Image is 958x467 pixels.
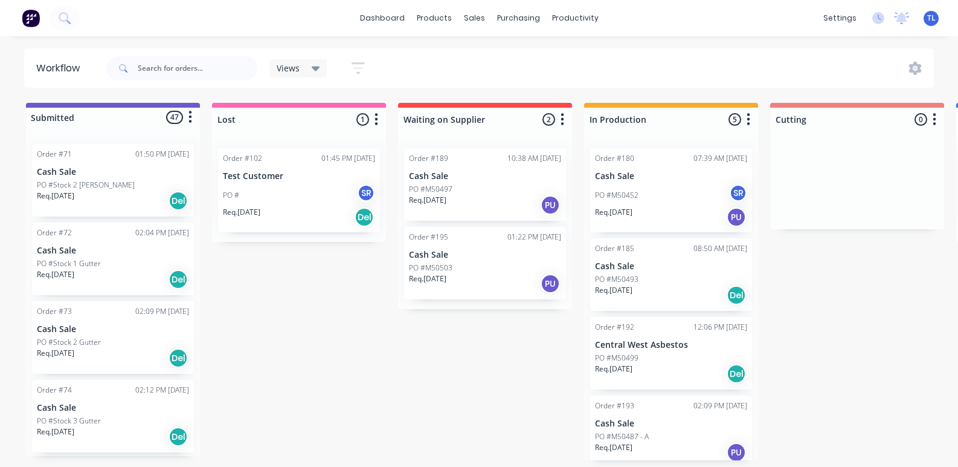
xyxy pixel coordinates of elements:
[355,207,374,227] div: Del
[595,274,638,285] p: PO #M50493
[727,286,746,305] div: Del
[409,195,446,206] p: Req. [DATE]
[693,322,747,333] div: 12:06 PM [DATE]
[135,385,189,396] div: 02:12 PM [DATE]
[36,61,86,76] div: Workflow
[37,149,72,160] div: Order #71
[37,246,189,256] p: Cash Sale
[590,238,752,311] div: Order #18508:50 AM [DATE]Cash SalePO #M50493Req.[DATE]Del
[693,243,747,254] div: 08:50 AM [DATE]
[458,9,491,27] div: sales
[32,144,194,217] div: Order #7101:50 PM [DATE]Cash SalePO #Stock 2 [PERSON_NAME]Req.[DATE]Del
[37,403,189,413] p: Cash Sale
[595,285,632,296] p: Req. [DATE]
[729,184,747,202] div: SR
[409,250,561,260] p: Cash Sale
[595,207,632,218] p: Req. [DATE]
[277,62,300,74] span: Views
[223,171,375,181] p: Test Customer
[595,243,634,254] div: Order #185
[727,207,746,227] div: PU
[135,227,189,238] div: 02:04 PM [DATE]
[37,167,189,177] p: Cash Sale
[595,190,638,201] p: PO #M50452
[590,148,752,232] div: Order #18007:39 AM [DATE]Cash SalePO #M50452SRReq.[DATE]PU
[37,306,72,317] div: Order #73
[37,416,101,426] p: PO #Stock 3 Gutter
[37,324,189,335] p: Cash Sale
[541,274,560,293] div: PU
[727,364,746,384] div: Del
[507,153,561,164] div: 10:38 AM [DATE]
[546,9,605,27] div: productivity
[595,171,747,181] p: Cash Sale
[927,13,936,24] span: TL
[409,171,561,181] p: Cash Sale
[409,153,448,164] div: Order #189
[491,9,546,27] div: purchasing
[169,427,188,446] div: Del
[223,153,262,164] div: Order #102
[169,348,188,368] div: Del
[595,353,638,364] p: PO #M50499
[409,263,452,273] p: PO #M50503
[37,269,74,280] p: Req. [DATE]
[218,148,380,232] div: Order #10201:45 PM [DATE]Test CustomerPO #SRReq.[DATE]Del
[595,364,632,374] p: Req. [DATE]
[595,340,747,350] p: Central West Asbestos
[32,301,194,374] div: Order #7302:09 PM [DATE]Cash SalePO #Stock 2 GutterReq.[DATE]Del
[404,227,566,299] div: Order #19501:22 PM [DATE]Cash SalePO #M50503Req.[DATE]PU
[409,232,448,243] div: Order #195
[595,261,747,272] p: Cash Sale
[595,153,634,164] div: Order #180
[595,431,649,442] p: PO #M50487 - A
[541,195,560,215] div: PU
[223,190,239,201] p: PO #
[595,419,747,429] p: Cash Sale
[693,153,747,164] div: 07:39 AM [DATE]
[138,56,257,80] input: Search for orders...
[409,184,452,195] p: PO #M50497
[357,184,375,202] div: SR
[32,380,194,452] div: Order #7402:12 PM [DATE]Cash SalePO #Stock 3 GutterReq.[DATE]Del
[22,9,40,27] img: Factory
[169,191,188,211] div: Del
[37,385,72,396] div: Order #74
[32,223,194,295] div: Order #7202:04 PM [DATE]Cash SalePO #Stock 1 GutterReq.[DATE]Del
[404,148,566,221] div: Order #18910:38 AM [DATE]Cash SalePO #M50497Req.[DATE]PU
[409,273,446,284] p: Req. [DATE]
[590,317,752,390] div: Order #19212:06 PM [DATE]Central West AsbestosPO #M50499Req.[DATE]Del
[37,227,72,238] div: Order #72
[37,180,135,191] p: PO #Stock 2 [PERSON_NAME]
[169,270,188,289] div: Del
[507,232,561,243] div: 01:22 PM [DATE]
[693,400,747,411] div: 02:09 PM [DATE]
[135,306,189,317] div: 02:09 PM [DATE]
[223,207,260,218] p: Req. [DATE]
[817,9,863,27] div: settings
[37,426,74,437] p: Req. [DATE]
[321,153,375,164] div: 01:45 PM [DATE]
[595,400,634,411] div: Order #193
[595,442,632,453] p: Req. [DATE]
[411,9,458,27] div: products
[727,443,746,462] div: PU
[135,149,189,160] div: 01:50 PM [DATE]
[37,191,74,201] p: Req. [DATE]
[595,322,634,333] div: Order #192
[354,9,411,27] a: dashboard
[37,258,101,269] p: PO #Stock 1 Gutter
[37,337,101,348] p: PO #Stock 2 Gutter
[37,348,74,359] p: Req. [DATE]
